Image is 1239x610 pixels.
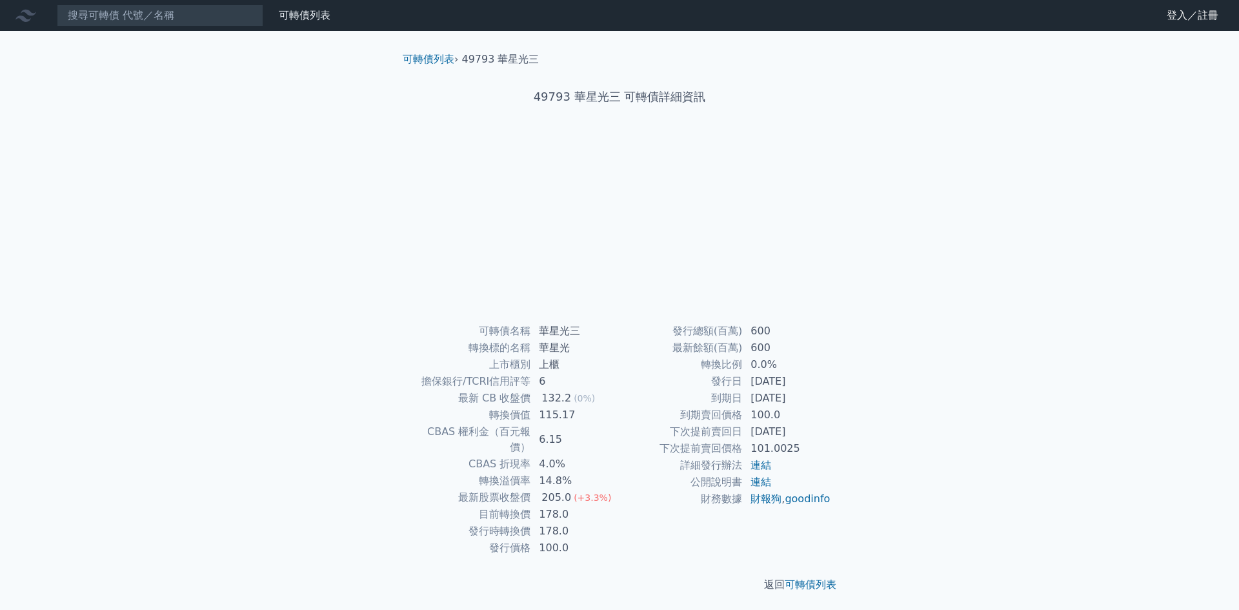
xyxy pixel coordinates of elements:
[408,407,531,423] td: 轉換價值
[408,423,531,456] td: CBAS 權利金（百元報價）
[403,52,458,67] li: ›
[531,540,619,556] td: 100.0
[619,373,743,390] td: 發行日
[531,373,619,390] td: 6
[531,407,619,423] td: 115.17
[743,390,831,407] td: [DATE]
[743,323,831,340] td: 600
[743,356,831,373] td: 0.0%
[408,356,531,373] td: 上市櫃別
[539,391,574,406] div: 132.2
[408,340,531,356] td: 轉換標的名稱
[408,540,531,556] td: 發行價格
[574,493,611,503] span: (+3.3%)
[531,423,619,456] td: 6.15
[785,578,836,591] a: 可轉債列表
[408,489,531,506] td: 最新股票收盤價
[619,340,743,356] td: 最新餘額(百萬)
[408,506,531,523] td: 目前轉換價
[531,473,619,489] td: 14.8%
[408,473,531,489] td: 轉換溢價率
[743,440,831,457] td: 101.0025
[531,356,619,373] td: 上櫃
[743,423,831,440] td: [DATE]
[574,393,595,403] span: (0%)
[408,456,531,473] td: CBAS 折現率
[743,407,831,423] td: 100.0
[531,523,619,540] td: 178.0
[531,506,619,523] td: 178.0
[531,340,619,356] td: 華星光
[743,340,831,356] td: 600
[785,493,830,505] a: goodinfo
[619,390,743,407] td: 到期日
[743,373,831,390] td: [DATE]
[619,356,743,373] td: 轉換比例
[619,474,743,491] td: 公開說明書
[619,457,743,474] td: 詳細發行辦法
[408,373,531,390] td: 擔保銀行/TCRI信用評等
[750,493,781,505] a: 財報狗
[408,323,531,340] td: 可轉債名稱
[57,5,263,26] input: 搜尋可轉債 代號／名稱
[539,490,574,505] div: 205.0
[619,491,743,507] td: 財務數據
[619,440,743,457] td: 下次提前賣回價格
[750,476,771,488] a: 連結
[392,88,847,106] h1: 49793 華星光三 可轉債詳細資訊
[743,491,831,507] td: ,
[408,523,531,540] td: 發行時轉換價
[619,407,743,423] td: 到期賣回價格
[403,53,454,65] a: 可轉債列表
[1156,5,1229,26] a: 登入／註冊
[462,52,539,67] li: 49793 華星光三
[531,456,619,473] td: 4.0%
[531,323,619,340] td: 華星光三
[619,323,743,340] td: 發行總額(百萬)
[619,423,743,440] td: 下次提前賣回日
[750,459,771,471] a: 連結
[392,577,847,593] p: 返回
[408,390,531,407] td: 最新 CB 收盤價
[279,9,330,21] a: 可轉債列表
